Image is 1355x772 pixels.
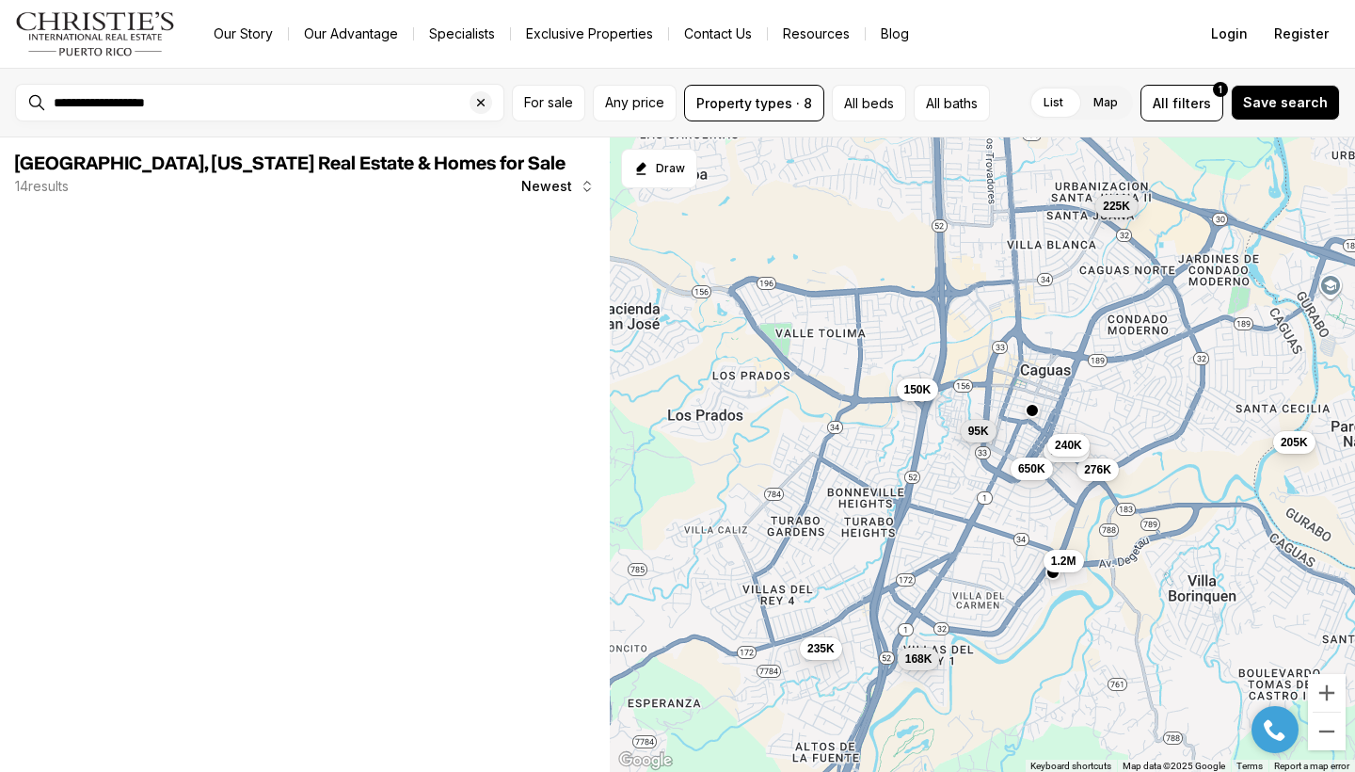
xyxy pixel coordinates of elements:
button: 240K [1047,434,1090,457]
span: Save search [1243,95,1328,110]
span: Newest [521,179,572,194]
span: [GEOGRAPHIC_DATA], [US_STATE] Real Estate & Homes for Sale [15,154,566,173]
button: 150K [897,378,939,400]
span: 235K [807,641,835,656]
span: 150K [904,381,932,396]
button: 1.2M [1044,550,1084,572]
button: All beds [832,85,906,121]
a: Report a map error [1274,761,1349,771]
button: Property types · 8 [684,85,824,121]
label: List [1028,86,1078,120]
span: For sale [524,95,573,110]
a: Resources [768,21,865,47]
span: Map data ©2025 Google [1123,761,1225,771]
label: Map [1078,86,1133,120]
button: Allfilters1 [1140,85,1223,121]
a: Blog [866,21,924,47]
button: All baths [914,85,990,121]
button: Any price [593,85,677,121]
span: 650K [1018,460,1045,475]
span: Login [1211,26,1248,41]
a: Our Advantage [289,21,413,47]
span: 1.2M [1051,554,1076,569]
button: Login [1200,15,1259,53]
span: filters [1172,93,1211,113]
button: Contact Us [669,21,767,47]
a: Our Story [199,21,288,47]
span: 276K [1084,462,1111,477]
button: For sale [512,85,585,121]
button: 168K [898,647,940,669]
span: 225K [1103,198,1130,213]
button: Save search [1231,85,1340,121]
button: 276K [1076,458,1119,481]
span: 168K [905,651,933,666]
button: Zoom out [1308,713,1346,750]
button: 95K [961,419,996,442]
span: Any price [605,95,664,110]
span: 240K [1055,438,1082,453]
button: 235K [800,637,842,660]
button: Register [1263,15,1340,53]
a: Specialists [414,21,510,47]
a: Terms (opens in new tab) [1236,761,1263,771]
button: 650K [1011,457,1053,479]
button: 205K [1273,430,1315,453]
button: 1.85M [1044,440,1090,462]
button: Start drawing [621,149,697,188]
button: 225K [1095,194,1138,217]
span: 95K [968,423,989,438]
p: 14 results [15,179,69,194]
button: Zoom in [1308,674,1346,712]
button: Newest [510,168,606,205]
span: All [1153,93,1169,113]
img: logo [15,11,176,56]
button: Clear search input [470,85,503,121]
a: Exclusive Properties [511,21,668,47]
span: 205K [1281,434,1308,449]
span: Register [1274,26,1329,41]
span: 1 [1219,82,1222,97]
span: 1.85M [1051,443,1082,458]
